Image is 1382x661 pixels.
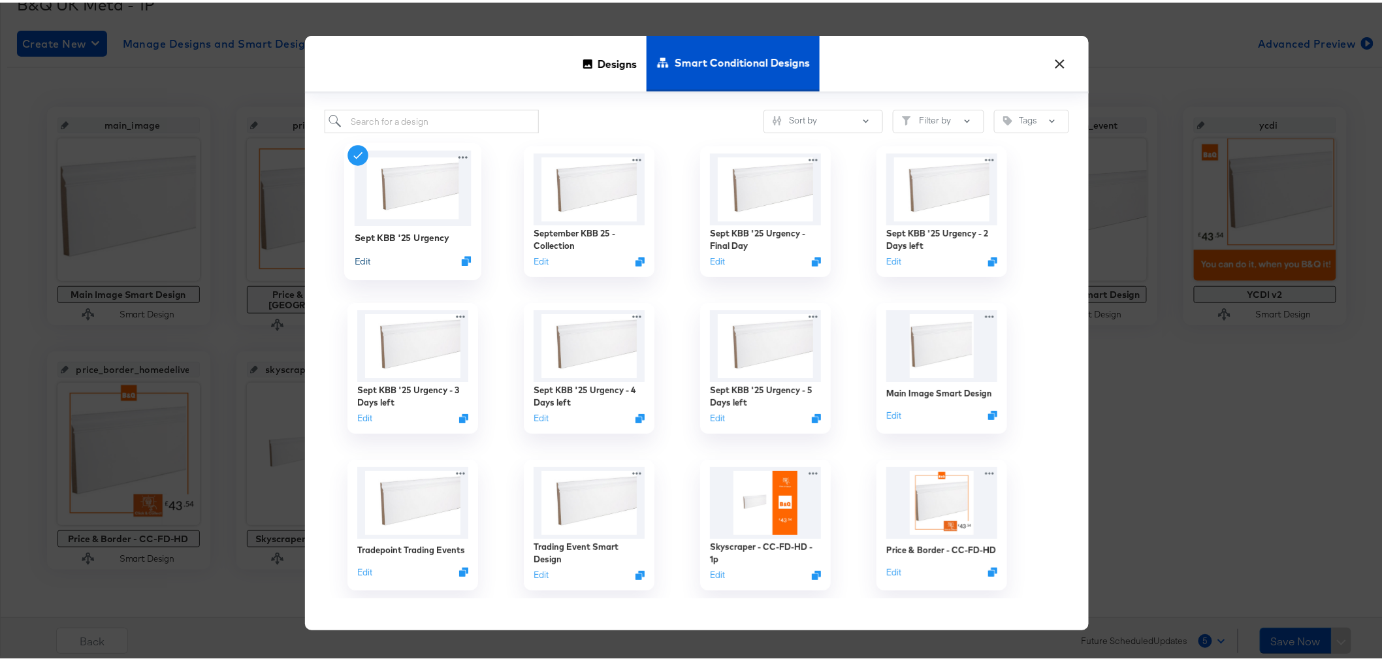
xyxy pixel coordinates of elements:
[886,308,997,379] img: _IsYFAMyHwPp96RU10N8FQ.jpg
[710,253,725,266] button: Edit
[812,568,821,577] svg: Duplicate
[700,457,831,588] div: Skyscraper - CC-FD-HD - 1pEditDuplicate
[710,538,821,562] div: Skyscraper - CC-FD-HD - 1p
[773,114,782,123] svg: Sliders
[459,565,468,574] svg: Duplicate
[325,107,539,131] input: Search for a design
[354,252,370,265] button: Edit
[886,464,997,536] img: 4IJLCejHrlPdJhHl07TK9w.jpg
[700,144,831,274] div: Sept KBB '25 Urgency - Final DayEditDuplicate
[459,411,468,421] svg: Duplicate
[876,457,1007,588] div: Price & Border - CC-FD-HDEditDuplicate
[598,32,637,89] span: Designs
[700,300,831,431] div: Sept KBB '25 Urgency - 5 Days leftEditDuplicate
[675,31,810,89] span: Smart Conditional Designs
[886,564,901,576] button: Edit
[893,107,984,131] button: FilterFilter by
[886,407,901,419] button: Edit
[357,308,468,379] img: 3663602049364_02bq
[534,151,645,223] img: 3663602049364_02bq
[461,253,471,263] svg: Duplicate
[524,300,654,431] div: Sept KBB '25 Urgency - 4 Days leftEditDuplicate
[812,411,821,421] svg: Duplicate
[524,457,654,588] div: Trading Event Smart DesignEditDuplicate
[354,229,449,241] div: Sept KBB '25 Urgency
[1049,46,1072,70] button: ×
[347,457,478,588] div: Tradepoint Trading EventsEditDuplicate
[710,410,725,423] button: Edit
[886,253,901,266] button: Edit
[710,567,725,579] button: Edit
[534,464,645,536] img: 3663602049364_02bq
[710,381,821,406] div: Sept KBB '25 Urgency - 5 Days left
[886,225,997,249] div: Sept KBB '25 Urgency - 2 Days left
[994,107,1069,131] button: TagTags
[988,565,997,574] svg: Duplicate
[710,308,821,379] img: 3663602049364_02bq
[710,464,821,536] img: GbWf8ZMt3BJikLi05mVATg.jpg
[534,381,645,406] div: Sept KBB '25 Urgency - 4 Days left
[763,107,883,131] button: SlidersSort by
[357,541,465,554] div: Tradepoint Trading Events
[635,568,645,577] svg: Duplicate
[635,411,645,421] svg: Duplicate
[534,538,645,562] div: Trading Event Smart Design
[886,385,992,397] div: Main Image Smart Design
[534,253,549,266] button: Edit
[534,308,645,379] img: 3663602049364_02bq
[344,140,481,278] div: Sept KBB '25 UrgencyEditDuplicate
[876,300,1007,431] div: Main Image Smart DesignEditDuplicate
[524,144,654,274] div: September KBB 25 - CollectionEditDuplicate
[710,151,821,223] img: 3663602049364_02bq
[635,255,645,264] svg: Duplicate
[812,255,821,264] svg: Duplicate
[357,381,468,406] div: Sept KBB '25 Urgency - 3 Days left
[988,255,997,264] svg: Duplicate
[357,410,372,423] button: Edit
[357,564,372,576] button: Edit
[988,408,997,417] svg: Duplicate
[1003,114,1012,123] svg: Tag
[347,300,478,431] div: Sept KBB '25 Urgency - 3 Days leftEditDuplicate
[534,410,549,423] button: Edit
[357,464,468,536] img: 3663602049364_02bq
[354,148,471,223] img: 3663602049364_02bq
[534,567,549,579] button: Edit
[710,225,821,249] div: Sept KBB '25 Urgency - Final Day
[886,151,997,223] img: 3663602049364_02bq
[534,225,645,249] div: September KBB 25 - Collection
[886,541,996,554] div: Price & Border - CC-FD-HD
[876,144,1007,274] div: Sept KBB '25 Urgency - 2 Days leftEditDuplicate
[902,114,911,123] svg: Filter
